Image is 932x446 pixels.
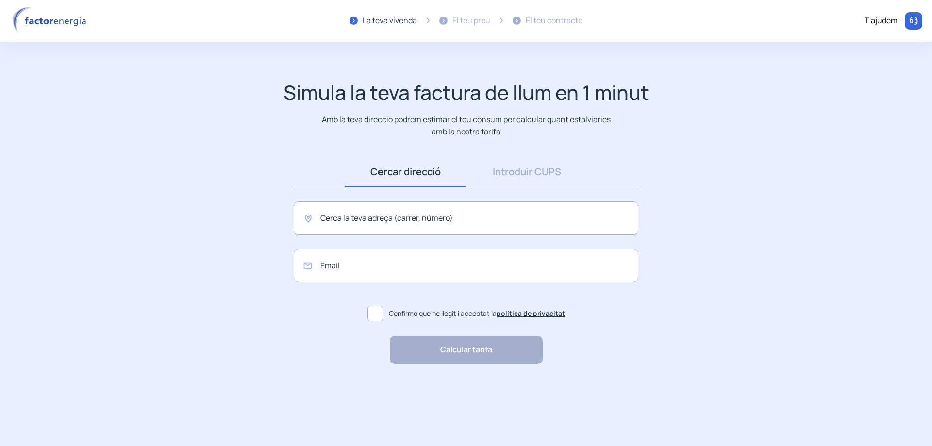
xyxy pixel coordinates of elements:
[320,114,613,137] p: Amb la teva direcció podrem estimar el teu consum per calcular quant estalviaries amb la nostra t...
[909,16,918,26] img: llamar
[497,309,565,318] a: política de privacitat
[363,15,417,27] div: La teva vivenda
[865,15,898,27] div: T'ajudem
[526,15,582,27] div: El teu contracte
[345,157,466,187] a: Cercar direcció
[389,308,565,319] span: Confirmo que he llegit i acceptat la
[10,7,92,35] img: logo factor
[283,81,649,104] h1: Simula la teva factura de llum en 1 minut
[452,15,490,27] div: El teu preu
[466,157,587,187] a: Introduir CUPS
